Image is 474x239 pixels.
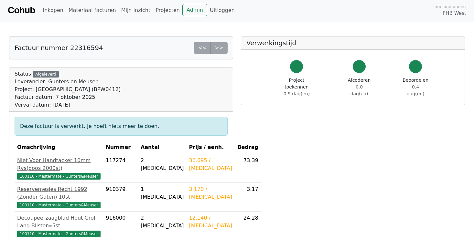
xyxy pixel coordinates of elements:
a: Reservemesjes Recht 1992 (Zonder Gaten) 10st100110 - Mastermate - Gunters&Meuser [17,185,101,209]
span: 0.4 dag(en) [407,84,425,96]
td: 910379 [103,183,138,212]
td: 117274 [103,154,138,183]
div: Afcoderen [347,77,372,97]
div: 36.695 / [MEDICAL_DATA] [189,157,232,172]
div: Project toekennen [277,77,316,97]
div: Leverancier: Gunters en Meuser [15,78,121,86]
th: Omschrijving [15,141,103,154]
span: 100110 - Mastermate - Gunters&Meuser [17,173,101,180]
th: Nummer [103,141,138,154]
td: 73.39 [235,154,261,183]
div: Status: [15,70,121,109]
div: Factuur datum: 7 oktober 2025 [15,93,121,101]
div: Beoordelen [403,77,428,97]
a: Niet Voor Handtacker 10mm Rvs(doos 2000st)100110 - Mastermate - Gunters&Meuser [17,157,101,180]
div: 1 [MEDICAL_DATA] [141,185,184,201]
span: 100110 - Mastermate - Gunters&Meuser [17,231,101,237]
span: 0.9 dag(en) [284,91,310,96]
a: Mijn inzicht [119,4,153,17]
div: Project: [GEOGRAPHIC_DATA] (BPW0412) [15,86,121,93]
th: Bedrag [235,141,261,154]
div: Afgeleverd [33,71,59,78]
span: PHB West [443,10,466,17]
a: Cohub [8,3,35,18]
th: Prijs / eenh. [187,141,235,154]
div: 2 [MEDICAL_DATA] [141,157,184,172]
th: Aantal [138,141,187,154]
div: Deze factuur is verwerkt. Je hoeft niets meer te doen. [15,117,228,136]
a: Decoupeerzaagblad Hout Grof Lang Blister=5st100110 - Mastermate - Gunters&Meuser [17,214,101,237]
a: Inkopen [40,4,66,17]
div: Reservemesjes Recht 1992 (Zonder Gaten) 10st [17,185,101,201]
a: Uitloggen [207,4,237,17]
a: Materiaal facturen [66,4,119,17]
div: Verval datum: [DATE] [15,101,121,109]
td: 3.17 [235,183,261,212]
h5: Factuur nummer 22316594 [15,44,103,52]
a: Projecten [153,4,182,17]
span: 100110 - Mastermate - Gunters&Meuser [17,202,101,208]
a: Admin [182,4,207,16]
span: 0.0 dag(en) [350,84,368,96]
span: Ingelogd onder: [433,4,466,10]
div: 3.170 / [MEDICAL_DATA] [189,185,232,201]
div: Decoupeerzaagblad Hout Grof Lang Blister=5st [17,214,101,230]
h5: Verwerkingstijd [246,39,459,47]
div: 12.140 / [MEDICAL_DATA] [189,214,232,230]
div: 2 [MEDICAL_DATA] [141,214,184,230]
div: Niet Voor Handtacker 10mm Rvs(doos 2000st) [17,157,101,172]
